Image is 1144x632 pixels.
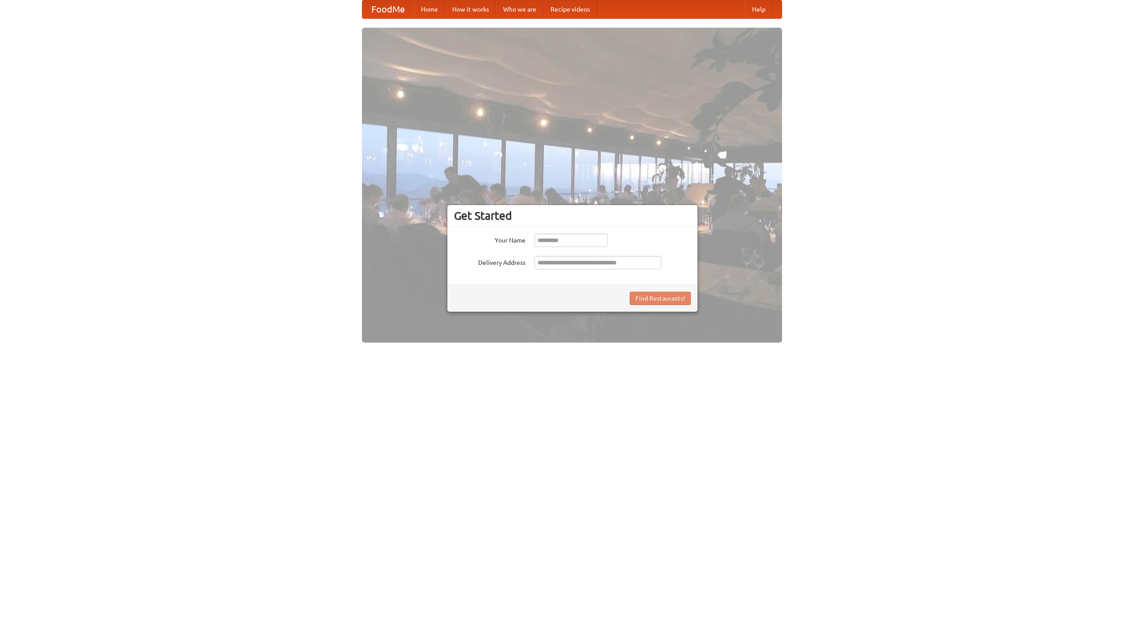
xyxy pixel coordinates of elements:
button: Find Restaurants! [630,292,691,305]
h3: Get Started [454,209,691,222]
a: FoodMe [362,0,414,18]
label: Delivery Address [454,256,526,267]
a: Help [745,0,773,18]
a: Recipe videos [543,0,597,18]
a: Who we are [496,0,543,18]
label: Your Name [454,234,526,245]
a: Home [414,0,445,18]
a: How it works [445,0,496,18]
